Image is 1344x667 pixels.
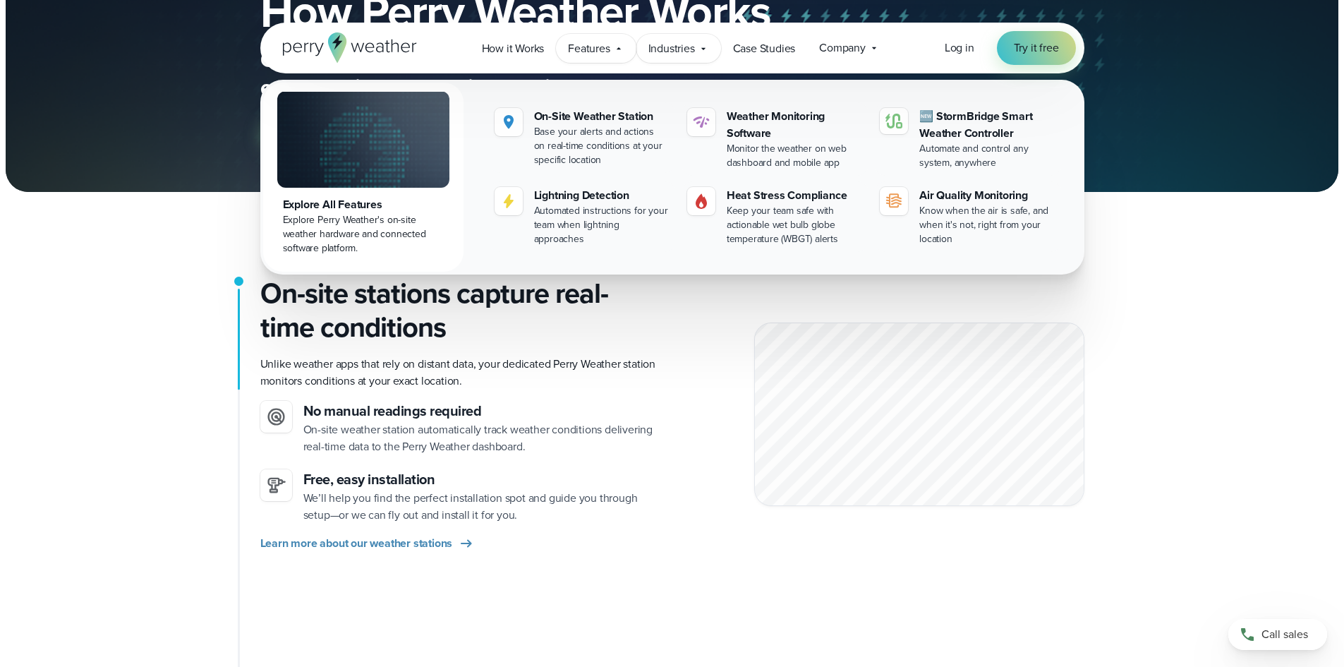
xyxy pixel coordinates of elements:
[283,196,444,213] div: Explore All Features
[1228,619,1327,650] a: Call sales
[919,204,1055,246] div: Know when the air is safe, and when it's not, right from your location
[919,142,1055,170] div: Automate and control any system, anywhere
[534,108,670,125] div: On-Site Weather Station
[500,193,517,210] img: lightning-icon.svg
[500,114,517,131] img: perry weather location
[874,181,1061,252] a: Air Quality Monitoring Know when the air is safe, and when it's not, right from your location
[470,34,557,63] a: How it Works
[263,83,464,272] a: Explore All Features Explore Perry Weather's on-site weather hardware and connected software plat...
[727,204,863,246] div: Keep your team safe with actionable wet bulb globe temperature (WBGT) alerts
[260,535,476,552] a: Learn more about our weather stations
[489,181,676,252] a: Lightning Detection Automated instructions for your team when lightning approaches
[682,181,868,252] a: perry weather heat Heat Stress Compliance Keep your team safe with actionable wet bulb globe temp...
[693,114,710,131] img: software-icon.svg
[693,193,710,210] img: perry weather heat
[727,108,863,142] div: Weather Monitoring Software
[648,40,695,57] span: Industries
[489,102,676,173] a: perry weather location On-Site Weather Station Base your alerts and actions on real-time conditio...
[919,108,1055,142] div: 🆕 StormBridge Smart Weather Controller
[721,34,808,63] a: Case Studies
[885,114,902,128] img: stormbridge-icon-V6.svg
[260,535,453,552] span: Learn more about our weather stations
[682,102,868,176] a: Weather Monitoring Software Monitor the weather on web dashboard and mobile app
[482,40,545,57] span: How it Works
[997,31,1076,65] a: Try it free
[919,187,1055,204] div: Air Quality Monitoring
[534,125,670,167] div: Base your alerts and actions on real-time conditions at your specific location
[945,40,974,56] a: Log in
[534,187,670,204] div: Lightning Detection
[303,490,661,524] p: We’ll help you find the perfect installation spot and guide you through setup—or we can fly out a...
[303,401,661,421] h3: No manual readings required
[260,45,825,102] p: On-site weather monitoring, automated alerts, and expert guidance— .
[283,213,444,256] div: Explore Perry Weather's on-site weather hardware and connected software platform.
[727,187,863,204] div: Heat Stress Compliance
[260,356,661,390] p: Unlike weather apps that rely on distant data, your dedicated Perry Weather station monitors cond...
[819,40,866,56] span: Company
[885,193,902,210] img: aqi-icon.svg
[303,469,661,490] h3: Free, easy installation
[733,40,796,57] span: Case Studies
[303,421,661,455] p: On-site weather station automatically track weather conditions delivering real-time data to the P...
[727,142,863,170] div: Monitor the weather on web dashboard and mobile app
[260,277,661,344] h2: On-site stations capture real-time conditions
[568,40,610,57] span: Features
[874,102,1061,176] a: 🆕 StormBridge Smart Weather Controller Automate and control any system, anywhere
[534,204,670,246] div: Automated instructions for your team when lightning approaches
[1014,40,1059,56] span: Try it free
[1261,626,1308,643] span: Call sales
